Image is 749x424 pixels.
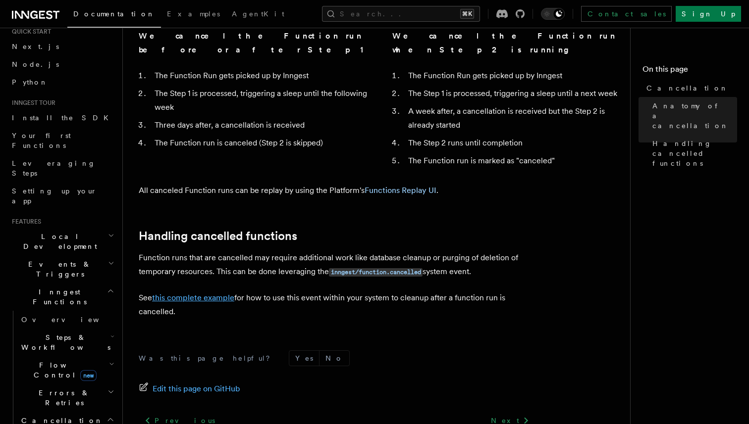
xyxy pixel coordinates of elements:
a: Anatomy of a cancellation [648,97,737,135]
button: Local Development [8,228,116,255]
span: Leveraging Steps [12,159,96,177]
button: Flow Controlnew [17,356,116,384]
span: Features [8,218,41,226]
span: Events & Triggers [8,259,108,279]
span: Python [12,78,48,86]
strong: We cancel the Function run when Step 2 is running [392,31,616,54]
a: Functions Replay UI [365,186,436,195]
a: this complete example [152,293,234,302]
span: AgentKit [232,10,284,18]
span: Cancellation [646,83,728,93]
a: Examples [161,3,226,27]
span: new [80,370,97,381]
span: Local Development [8,232,108,251]
button: Errors & Retries [17,384,116,412]
strong: We cancel the Function run before or after Step 1 [139,31,364,54]
li: The Step 2 runs until completion [405,136,622,150]
span: Flow Control [17,360,109,380]
a: Leveraging Steps [8,154,116,182]
span: Inngest tour [8,99,55,107]
span: Your first Functions [12,132,71,149]
span: Inngest Functions [8,287,107,307]
p: Function runs that are cancelled may require additional work like database cleanup or purging of ... [139,251,535,279]
span: Edit this page on GitHub [153,382,240,396]
a: Handling cancelled functions [139,229,297,243]
span: Examples [167,10,220,18]
li: The Step 1 is processed, triggering a sleep until the following week [152,87,369,114]
span: Quick start [8,28,51,36]
a: Documentation [67,3,161,28]
li: Three days after, a cancellation is received [152,118,369,132]
button: Steps & Workflows [17,329,116,356]
li: The Function run is canceled (Step 2 is skipped) [152,136,369,150]
a: Overview [17,311,116,329]
span: Next.js [12,43,59,50]
li: The Function Run gets picked up by Inngest [405,69,622,83]
li: The Step 1 is processed, triggering a sleep until a next week [405,87,622,100]
p: Was this page helpful? [139,353,277,363]
span: Errors & Retries [17,388,107,408]
a: Setting up your app [8,182,116,210]
span: Overview [21,316,123,324]
span: Handling cancelled functions [652,139,737,168]
span: Anatomy of a cancellation [652,101,737,131]
button: Inngest Functions [8,283,116,311]
code: inngest/function.cancelled [329,268,423,277]
p: See for how to use this event within your system to cleanup after a function run is cancelled. [139,291,535,319]
a: Handling cancelled functions [648,135,737,172]
a: Edit this page on GitHub [139,382,240,396]
li: The Function run is marked as "canceled" [405,154,622,168]
a: Your first Functions [8,127,116,154]
a: Contact sales [581,6,672,22]
span: Steps & Workflows [17,332,110,352]
a: inngest/function.cancelled [329,267,423,276]
a: Sign Up [676,6,741,22]
kbd: ⌘K [460,9,474,19]
li: A week after, a cancellation is received but the Step 2 is already started [405,104,622,132]
a: AgentKit [226,3,290,27]
span: Node.js [12,60,59,68]
a: Cancellation [642,79,737,97]
button: Events & Triggers [8,255,116,283]
a: Next.js [8,38,116,55]
button: Toggle dark mode [541,8,565,20]
p: All canceled Function runs can be replay by using the Platform's . [139,184,535,197]
a: Node.js [8,55,116,73]
h4: On this page [642,63,737,79]
a: Python [8,73,116,91]
button: Search...⌘K [322,6,480,22]
li: The Function Run gets picked up by Inngest [152,69,369,83]
span: Documentation [73,10,155,18]
button: No [320,351,349,366]
button: Yes [289,351,319,366]
span: Install the SDK [12,114,114,122]
span: Setting up your app [12,187,97,205]
a: Install the SDK [8,109,116,127]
